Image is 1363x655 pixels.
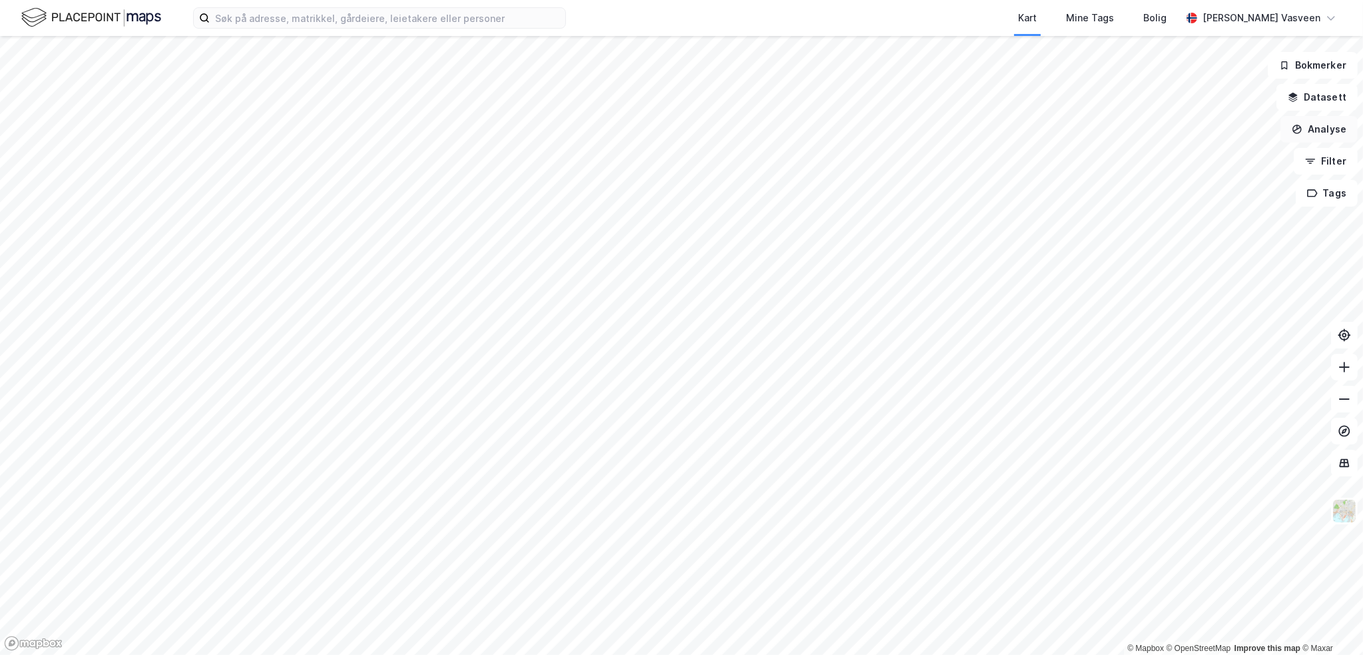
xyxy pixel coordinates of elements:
[1167,644,1231,653] a: OpenStreetMap
[1276,84,1358,111] button: Datasett
[1268,52,1358,79] button: Bokmerker
[1066,10,1114,26] div: Mine Tags
[4,636,63,651] a: Mapbox homepage
[1332,498,1357,524] img: Z
[21,6,161,29] img: logo.f888ab2527a4732fd821a326f86c7f29.svg
[1296,591,1363,655] iframe: Chat Widget
[210,8,565,28] input: Søk på adresse, matrikkel, gårdeiere, leietakere eller personer
[1018,10,1037,26] div: Kart
[1294,148,1358,175] button: Filter
[1280,116,1358,143] button: Analyse
[1296,591,1363,655] div: Kontrollprogram for chat
[1127,644,1164,653] a: Mapbox
[1203,10,1320,26] div: [PERSON_NAME] Vasveen
[1296,180,1358,207] button: Tags
[1143,10,1167,26] div: Bolig
[1234,644,1300,653] a: Improve this map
